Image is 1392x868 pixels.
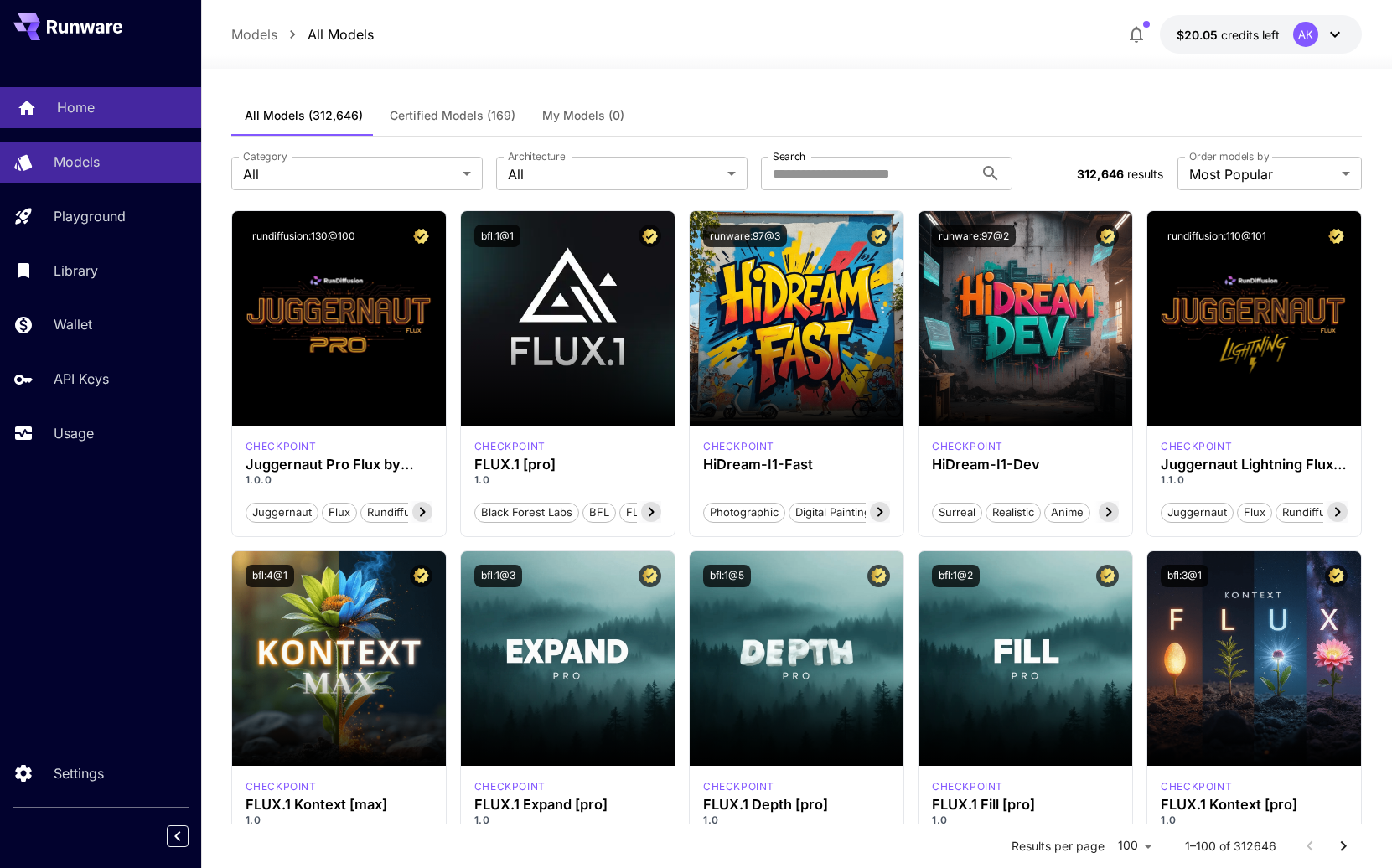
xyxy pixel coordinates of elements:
[1096,225,1119,247] button: Certified Model – Vetted for best performance and includes a commercial license.
[1094,501,1147,523] button: Stylized
[322,501,357,523] button: flux
[1096,565,1119,587] button: Certified Model – Vetted for best performance and includes a commercial license.
[54,206,126,226] p: Playground
[703,813,890,828] p: 1.0
[1177,26,1280,44] div: $20.05
[410,565,432,587] button: Certified Model – Vetted for best performance and includes a commercial license.
[789,504,877,521] span: Digital Painting
[246,439,317,454] p: checkpoint
[1045,504,1089,521] span: Anime
[308,24,374,44] a: All Models
[246,565,294,587] button: bfl:4@1
[932,439,1003,454] div: HiDream Dev
[1161,457,1348,473] h3: Juggernaut Lightning Flux by RunDiffusion
[1161,813,1348,828] p: 1.0
[619,501,697,523] button: FLUX.1 [pro]
[246,457,432,473] h3: Juggernaut Pro Flux by RunDiffusion
[57,97,95,117] p: Home
[1161,779,1232,794] div: FLUX.1 Kontext [pro]
[773,149,805,163] label: Search
[361,504,438,521] span: rundiffusion
[1327,829,1360,863] button: Go to next page
[932,797,1119,813] h3: FLUX.1 Fill [pro]
[474,797,661,813] div: FLUX.1 Expand [pro]
[703,457,890,473] h3: HiDream-I1-Fast
[475,504,578,521] span: Black Forest Labs
[54,423,94,443] p: Usage
[243,164,456,184] span: All
[932,813,1119,828] p: 1.0
[474,439,546,454] p: checkpoint
[1293,22,1318,47] div: AK
[703,779,774,794] p: checkpoint
[246,797,432,813] h3: FLUX.1 Kontext [max]
[1276,504,1353,521] span: rundiffusion
[167,825,189,847] button: Collapse sidebar
[932,779,1003,794] div: fluxpro
[246,501,318,523] button: juggernaut
[703,439,774,454] div: HiDream Fast
[1238,504,1271,521] span: flux
[360,501,439,523] button: rundiffusion
[243,149,287,163] label: Category
[474,813,661,828] p: 1.0
[246,813,432,828] p: 1.0
[933,504,981,521] span: Surreal
[508,164,721,184] span: All
[639,225,661,247] button: Certified Model – Vetted for best performance and includes a commercial license.
[1161,779,1232,794] p: checkpoint
[1161,501,1234,523] button: juggernaut
[703,501,785,523] button: Photographic
[1162,504,1233,521] span: juggernaut
[1161,439,1232,454] p: checkpoint
[704,504,784,521] span: Photographic
[410,225,432,247] button: Certified Model – Vetted for best performance and includes a commercial license.
[1276,501,1354,523] button: rundiffusion
[1111,834,1158,858] div: 100
[54,369,109,389] p: API Keys
[1161,225,1273,247] button: rundiffusion:110@101
[323,504,356,521] span: flux
[1161,565,1208,587] button: bfl:3@1
[639,565,661,587] button: Certified Model – Vetted for best performance and includes a commercial license.
[703,225,787,247] button: runware:97@3
[54,763,104,783] p: Settings
[474,439,546,454] div: fluxpro
[179,821,201,851] div: Collapse sidebar
[932,457,1119,473] h3: HiDream-I1-Dev
[986,501,1041,523] button: Realistic
[1237,501,1272,523] button: flux
[703,439,774,454] p: checkpoint
[1189,164,1335,184] span: Most Popular
[986,504,1040,521] span: Realistic
[474,457,661,473] h3: FLUX.1 [pro]
[1160,15,1362,54] button: $20.05AK
[1161,797,1348,813] h3: FLUX.1 Kontext [pro]
[474,779,546,794] p: checkpoint
[867,225,890,247] button: Certified Model – Vetted for best performance and includes a commercial license.
[1189,149,1269,163] label: Order models by
[474,501,579,523] button: Black Forest Labs
[1077,167,1124,181] span: 312,646
[390,108,515,123] span: Certified Models (169)
[1325,225,1348,247] button: Certified Model – Vetted for best performance and includes a commercial license.
[231,24,277,44] a: Models
[703,565,751,587] button: bfl:1@5
[703,797,890,813] h3: FLUX.1 Depth [pro]
[231,24,374,44] nav: breadcrumb
[246,473,432,488] p: 1.0.0
[246,779,317,794] div: FLUX.1 Kontext [max]
[246,439,317,454] div: FLUX.1 D
[932,779,1003,794] p: checkpoint
[54,261,98,281] p: Library
[1221,28,1280,42] span: credits left
[582,501,616,523] button: BFL
[474,473,661,488] p: 1.0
